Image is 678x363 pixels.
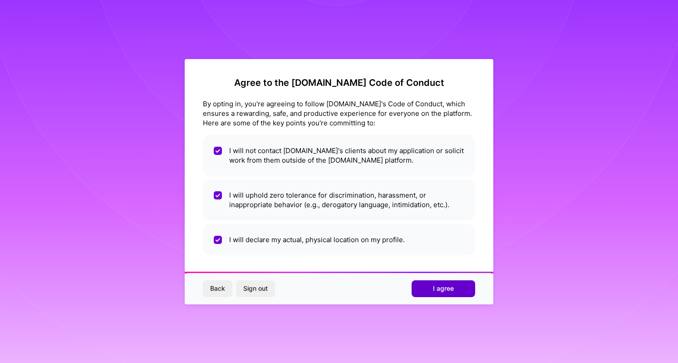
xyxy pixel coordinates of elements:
div: By opting in, you're agreeing to follow [DOMAIN_NAME]'s Code of Conduct, which ensures a rewardin... [203,99,475,128]
li: I will declare my actual, physical location on my profile. [203,224,475,255]
li: I will uphold zero tolerance for discrimination, harassment, or inappropriate behavior (e.g., der... [203,179,475,220]
button: I agree [412,280,475,297]
span: Back [210,284,225,293]
h2: Agree to the [DOMAIN_NAME] Code of Conduct [203,77,475,88]
button: Back [203,280,232,297]
span: Sign out [243,284,268,293]
span: I agree [433,284,454,293]
button: Sign out [236,280,275,297]
li: I will not contact [DOMAIN_NAME]'s clients about my application or solicit work from them outside... [203,135,475,176]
